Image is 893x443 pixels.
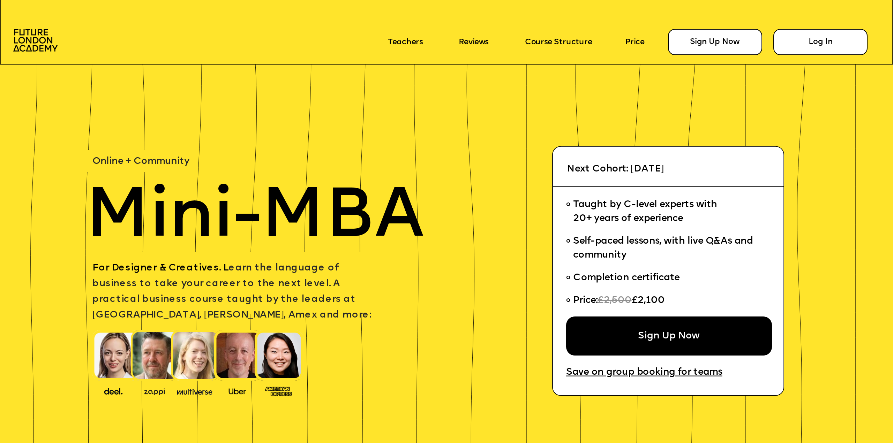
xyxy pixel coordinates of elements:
span: Next Cohort: [DATE] [567,164,664,174]
a: Price [625,38,644,47]
span: Completion certificate [573,273,680,283]
img: image-b7d05013-d886-4065-8d38-3eca2af40620.png [174,385,216,396]
a: Course Structure [525,38,592,47]
img: image-b2f1584c-cbf7-4a77-bbe0-f56ae6ee31f2.png [137,386,172,396]
span: £2,100 [631,296,665,305]
a: Save on group booking for teams [566,368,722,378]
span: Mini-MBA [85,184,424,253]
img: image-aac980e9-41de-4c2d-a048-f29dd30a0068.png [13,29,58,52]
span: £2,500 [598,296,632,305]
span: earn the language of business to take your career to the next level. A practical business course ... [92,263,371,320]
span: Self-paced lessons, with live Q&As and community [573,236,756,260]
span: For Designer & Creatives. L [92,263,228,273]
a: Teachers [388,38,423,47]
a: Reviews [459,38,488,47]
span: Online + Community [92,157,189,167]
img: image-93eab660-639c-4de6-957c-4ae039a0235a.png [261,384,296,397]
img: image-388f4489-9820-4c53-9b08-f7df0b8d4ae2.png [96,385,131,396]
img: image-99cff0b2-a396-4aab-8550-cf4071da2cb9.png [220,386,255,396]
span: Taught by C-level experts with 20+ years of experience [573,200,717,223]
span: Price: [573,296,598,305]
